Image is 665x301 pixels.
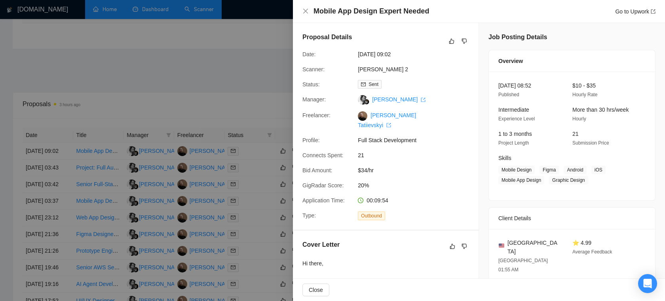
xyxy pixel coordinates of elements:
[572,240,591,246] span: ⭐ 4.99
[447,36,456,46] button: like
[313,6,429,16] h4: Mobile App Design Expert Needed
[449,38,454,44] span: like
[460,242,469,251] button: dislike
[498,166,535,174] span: Mobile Design
[358,112,416,128] a: [PERSON_NAME] Tatiievskyi export
[302,112,331,118] span: Freelancer:
[448,242,457,251] button: like
[615,8,655,15] a: Go to Upworkexport
[450,243,455,250] span: like
[498,140,529,146] span: Project Length
[498,92,519,97] span: Published
[499,243,504,248] img: 🇺🇸
[498,155,511,161] span: Skills
[572,249,612,255] span: Average Feedback
[498,57,523,65] span: Overview
[302,66,325,72] span: Scanner:
[462,38,467,44] span: dislike
[358,166,477,175] span: $34/hr
[498,208,646,229] div: Client Details
[358,211,385,220] span: Outbound
[302,8,309,14] span: close
[372,96,426,103] a: [PERSON_NAME] export
[572,82,596,89] span: $10 - $35
[358,151,477,160] span: 21
[421,97,426,102] span: export
[651,9,655,14] span: export
[358,111,367,121] img: c1hq7xaBr6_4NHoDX8jxWK9plniHluE0_bEzHdKkFSkgGKBgOan1C4vmDczQx3AYNY
[572,131,579,137] span: 21
[498,107,529,113] span: Intermediate
[369,82,378,87] span: Sent
[386,123,391,128] span: export
[358,50,477,59] span: [DATE] 09:02
[302,137,320,143] span: Profile:
[302,96,326,103] span: Manager:
[302,167,332,173] span: Bid Amount:
[302,32,352,42] h5: Proposal Details
[572,92,597,97] span: Hourly Rate
[572,116,586,122] span: Hourly
[358,66,408,72] a: [PERSON_NAME] 2
[358,136,477,145] span: Full Stack Development
[302,284,329,296] button: Close
[302,240,340,250] h5: Cover Letter
[358,198,363,203] span: clock-circle
[507,238,560,256] span: [GEOGRAPHIC_DATA]
[549,176,588,185] span: Graphic Design
[302,212,316,219] span: Type:
[460,36,469,46] button: dislike
[498,82,531,89] span: [DATE] 08:52
[564,166,586,174] span: Android
[591,166,606,174] span: iOS
[498,116,535,122] span: Experience Level
[309,286,323,294] span: Close
[488,32,547,42] h5: Job Posting Details
[302,8,309,15] button: Close
[302,51,315,57] span: Date:
[302,182,344,189] span: GigRadar Score:
[361,82,366,87] span: mail
[572,140,609,146] span: Submission Price
[302,81,320,88] span: Status:
[462,243,467,250] span: dislike
[638,274,657,293] div: Open Intercom Messenger
[498,176,544,185] span: Mobile App Design
[367,197,388,204] span: 00:09:54
[540,166,559,174] span: Figma
[572,107,629,113] span: More than 30 hrs/week
[364,99,369,105] img: gigradar-bm.png
[302,152,344,158] span: Connects Spent:
[498,131,532,137] span: 1 to 3 months
[498,258,548,272] span: [GEOGRAPHIC_DATA] 01:55 AM
[358,181,477,190] span: 20%
[302,197,345,204] span: Application Time:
